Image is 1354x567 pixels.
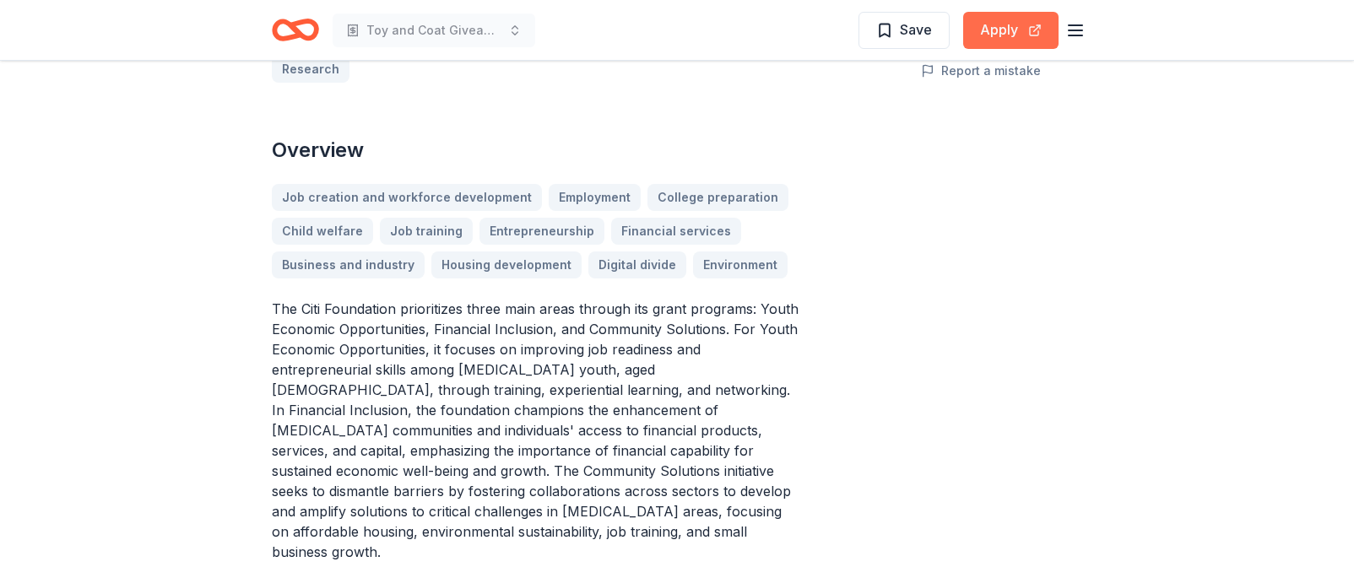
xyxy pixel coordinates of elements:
[272,137,799,164] h2: Overview
[272,10,319,50] a: Home
[921,61,1041,81] button: Report a mistake
[858,12,950,49] button: Save
[272,299,799,562] p: The Citi Foundation prioritizes three main areas through its grant programs: Youth Economic Oppor...
[272,56,349,83] a: Research
[900,19,932,40] span: Save
[963,12,1059,49] button: Apply
[333,13,535,47] button: Toy and Coat Giveaway
[366,20,501,40] span: Toy and Coat Giveaway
